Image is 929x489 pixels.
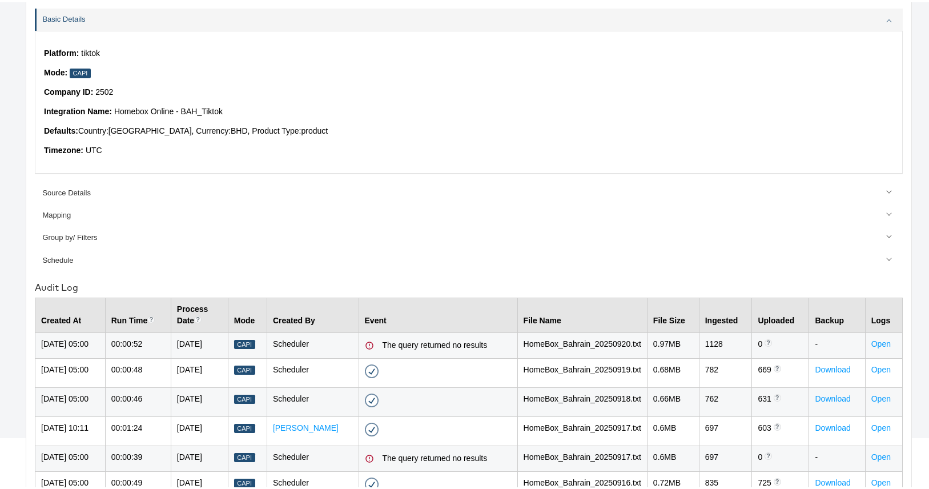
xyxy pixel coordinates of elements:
a: [PERSON_NAME] [273,421,339,430]
td: [DATE] [171,356,228,385]
td: HomeBox_Bahrain_20250917.txt [517,414,647,443]
td: Scheduler [267,443,359,469]
div: Group by/ Filters [42,230,896,241]
td: 782 [699,356,752,385]
a: Download [815,392,850,401]
td: 669 [752,356,809,385]
strong: Platform: [44,46,79,55]
strong: Company ID: [44,85,93,94]
th: Run Time [105,295,171,330]
td: - [809,330,865,356]
td: 00:01:24 [105,414,171,443]
td: 0 [752,443,809,469]
p: UTC [44,143,894,154]
div: The query returned no results [383,451,512,462]
div: The query returned no results [383,338,512,349]
td: [DATE] 05:00 [35,330,106,356]
div: Capi [234,363,255,373]
a: Mapping [35,202,903,225]
td: Scheduler [267,356,359,385]
td: 0.6 MB [647,414,699,443]
td: [DATE] 05:00 [35,356,106,385]
td: 00:00:48 [105,356,171,385]
div: Capi [234,476,255,486]
td: HomeBox_Bahrain_20250919.txt [517,356,647,385]
td: HomeBox_Bahrain_20250920.txt [517,330,647,356]
td: 631 [752,385,809,414]
a: Open [871,363,891,372]
strong: Integration Name: [44,105,112,114]
div: Basic Details [42,12,896,23]
a: Download [815,363,850,372]
strong: Mode: [44,66,67,75]
td: 1128 [699,330,752,356]
a: Open [871,392,891,401]
td: 0 [752,330,809,356]
th: File Size [647,295,699,330]
a: Open [871,450,891,459]
th: Created At [35,295,106,330]
td: [DATE] 10:11 [35,414,106,443]
th: Uploaded [752,295,809,330]
div: Capi [70,66,91,76]
a: Open [871,421,891,430]
a: Open [871,337,891,346]
td: - [809,443,865,469]
td: [DATE] [171,330,228,356]
div: Source Details [42,186,896,197]
p: Homebox Online - BAH_Tiktok [44,104,894,115]
div: Capi [234,338,255,347]
p: 2502 [44,85,894,96]
td: Scheduler [267,330,359,356]
td: 762 [699,385,752,414]
div: Basic Details [35,29,903,171]
th: Process Date [171,295,228,330]
td: 00:00:39 [105,443,171,469]
div: Mapping [42,208,896,219]
strong: Timezone: [44,143,83,153]
a: Download [815,476,850,485]
td: 0.6 MB [647,443,699,469]
a: Schedule [35,247,903,269]
td: 00:00:46 [105,385,171,414]
td: [DATE] 05:00 [35,385,106,414]
th: Created By [267,295,359,330]
a: Basic Details [35,6,903,29]
strong: Defaults: [44,124,78,133]
td: [DATE] [171,385,228,414]
td: 0.68 MB [647,356,699,385]
a: Group by/ Filters [35,225,903,247]
p: tiktok [44,46,894,57]
p: Country: [GEOGRAPHIC_DATA] , Currency: BHD , Product Type: product [44,123,894,135]
th: Mode [228,295,267,330]
td: HomeBox_Bahrain_20250917.txt [517,443,647,469]
a: Open [871,476,891,485]
th: Ingested [699,295,752,330]
td: 0.66 MB [647,385,699,414]
td: [DATE] 05:00 [35,443,106,469]
td: HomeBox_Bahrain_20250918.txt [517,385,647,414]
a: Source Details [35,179,903,202]
td: [DATE] [171,414,228,443]
td: 603 [752,414,809,443]
td: [DATE] [171,443,228,469]
td: 00:00:52 [105,330,171,356]
td: Scheduler [267,385,359,414]
a: Download [815,421,850,430]
div: Schedule [42,253,896,264]
th: Logs [865,295,902,330]
th: Backup [809,295,865,330]
div: Capi [234,451,255,460]
td: 0.97 MB [647,330,699,356]
td: 697 [699,443,752,469]
th: Event [359,295,517,330]
td: 697 [699,414,752,443]
div: Capi [234,422,255,431]
div: Audit Log [35,279,903,292]
th: File Name [517,295,647,330]
div: Capi [234,392,255,402]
